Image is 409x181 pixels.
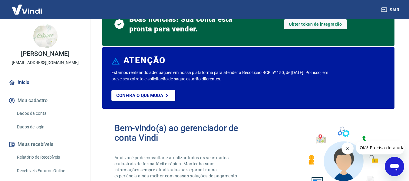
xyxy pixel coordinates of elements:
button: Meu cadastro [7,94,83,107]
img: b623c6c0-cd5c-49bb-b005-6d9b3db0bfd6.jpeg [33,24,58,48]
a: Dados da conta [15,107,83,120]
p: Estamos realizando adequações em nossa plataforma para atender a Resolução BCB nº 150, de [DATE].... [111,69,331,82]
a: Início [7,76,83,89]
p: [EMAIL_ADDRESS][DOMAIN_NAME] [12,60,79,66]
button: Sair [380,4,402,15]
img: Vindi [7,0,47,19]
p: Aqui você pode consultar e atualizar todos os seus dados cadastrais de forma fácil e rápida. Mant... [114,155,240,179]
p: [PERSON_NAME] [21,51,69,57]
a: Obter token de integração [284,19,347,29]
iframe: Button to launch messaging window [385,157,404,176]
p: Confira o que muda [116,93,163,98]
h6: ATENÇÃO [124,57,166,63]
iframe: Message from company [356,141,404,154]
span: Olá! Precisa de ajuda? [4,4,51,9]
span: Boas notícias! Sua conta está pronta para vender. [129,15,249,34]
a: Recebíveis Futuros Online [15,165,83,177]
a: Dados de login [15,121,83,133]
a: Confira o que muda [111,90,175,101]
iframe: Close message [341,142,354,154]
a: Relatório de Recebíveis [15,151,83,163]
h2: Bem-vindo(a) ao gerenciador de conta Vindi [114,123,249,143]
button: Meus recebíveis [7,138,83,151]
